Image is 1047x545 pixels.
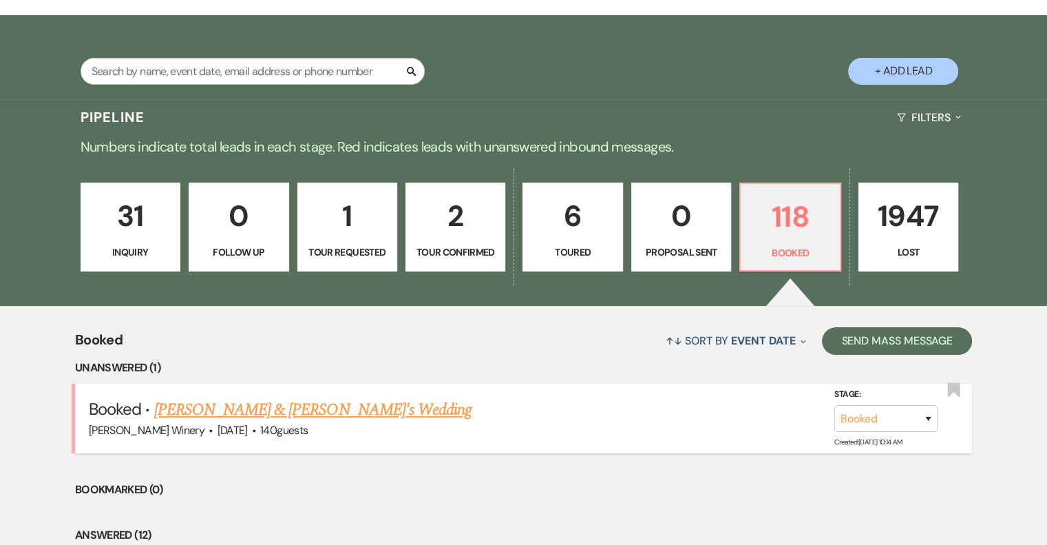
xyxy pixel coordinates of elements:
p: Proposal Sent [640,245,722,260]
button: + Add Lead [848,58,958,85]
p: Booked [749,245,831,260]
a: 0Follow Up [189,183,288,272]
p: Lost [867,245,949,260]
li: Answered (12) [75,526,972,544]
button: Filters [891,99,966,136]
p: 1947 [867,193,949,239]
span: [PERSON_NAME] Winery [89,423,204,438]
button: Send Mass Message [822,327,972,355]
span: [DATE] [218,423,248,438]
span: Booked [75,329,123,359]
a: 0Proposal Sent [631,183,731,272]
a: 31Inquiry [81,183,180,272]
p: 118 [749,194,831,240]
li: Unanswered (1) [75,359,972,377]
a: [PERSON_NAME] & [PERSON_NAME]'s Wedding [154,398,472,422]
p: 1 [306,193,388,239]
p: 6 [531,193,613,239]
button: Sort By Event Date [660,322,812,359]
span: 140 guests [260,423,308,438]
p: 2 [414,193,496,239]
p: Numbers indicate total leads in each stage. Red indicates leads with unanswered inbound messages. [28,136,1019,158]
a: 2Tour Confirmed [405,183,505,272]
p: 0 [640,193,722,239]
li: Bookmarked (0) [75,481,972,499]
p: Follow Up [198,245,279,260]
span: Event Date [731,333,795,348]
p: Toured [531,245,613,260]
a: 1Tour Requested [297,183,397,272]
p: Tour Requested [306,245,388,260]
label: Stage: [834,387,938,402]
a: 118Booked [739,183,840,272]
h3: Pipeline [81,107,145,127]
p: 0 [198,193,279,239]
a: 1947Lost [858,183,958,272]
input: Search by name, event date, email address or phone number [81,58,425,85]
span: ↑↓ [666,333,682,348]
span: Booked [89,398,141,420]
p: Inquiry [89,245,171,260]
a: 6Toured [522,183,622,272]
span: Created: [DATE] 10:14 AM [834,438,902,446]
p: 31 [89,193,171,239]
p: Tour Confirmed [414,245,496,260]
